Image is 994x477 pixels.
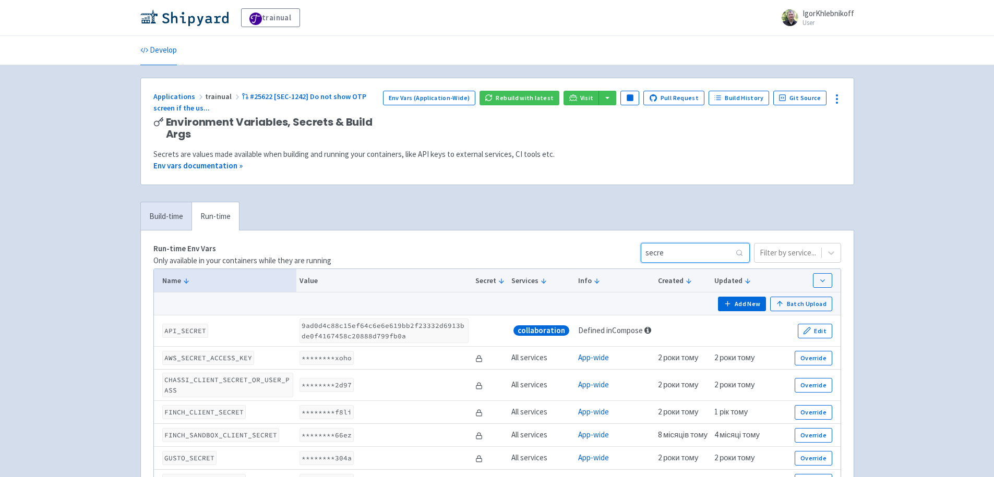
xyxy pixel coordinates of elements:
[658,352,699,362] time: 2 роки тому
[508,370,575,401] td: All services
[508,401,575,424] td: All services
[775,9,854,26] a: IgorKhlebnikoff User
[795,351,832,365] button: Override
[191,202,239,231] a: Run-time
[714,430,760,439] time: 4 місяці тому
[578,325,643,335] a: Defined in Compose
[162,275,293,286] button: Name
[658,380,699,389] time: 2 роки тому
[798,324,832,338] button: Edit
[803,19,854,26] small: User
[578,275,651,286] button: Info
[643,91,704,105] a: Pull Request
[714,275,764,286] button: Updated
[166,116,375,140] span: Environment Variables, Secrets & Build Args
[153,92,205,101] a: Applications
[383,91,475,105] a: Env Vars (Application-Wide)
[795,378,832,393] button: Override
[162,351,254,365] code: AWS_SECRET_ACCESS_KEY
[718,297,766,311] button: Add New
[803,8,854,18] span: IgorKhlebnikoff
[241,8,300,27] a: trainual
[475,275,505,286] button: Secret
[578,380,609,389] a: App-wide
[153,92,367,113] span: #25622 [SEC-1242] Do not show OTP screen if the us ...
[300,319,468,343] code: 9ad0d4c88c15ef64c6e6e619bb2f23332d6913bde0f4167458c20888d799fb0a
[162,451,217,465] code: GUSTO_SECRET
[140,36,177,65] a: Develop
[162,428,279,442] code: FINCH_SANDBOX_CLIENT_SECRET
[795,405,832,420] button: Override
[153,92,367,113] a: #25622 [SEC-1242] Do not show OTP screen if the us...
[658,452,699,462] time: 2 роки тому
[153,255,331,267] p: Only available in your containers while they are running
[162,373,293,397] code: CHASSI_CLIENT_SECRET_OR_USER_PASS
[480,91,559,105] button: Rebuild with latest
[658,275,708,286] button: Created
[714,380,755,389] time: 2 роки тому
[508,447,575,470] td: All services
[153,161,243,170] a: Env vars documentation »
[795,428,832,443] button: Override
[714,452,755,462] time: 2 роки тому
[205,92,242,101] span: trainual
[658,430,708,439] time: 8 місяців тому
[153,149,841,161] div: Secrets are values made available when building and running your containers, like API keys to ext...
[141,202,191,231] a: Build-time
[795,451,832,466] button: Override
[770,297,832,311] button: Batch Upload
[564,91,599,105] a: Visit
[714,407,748,417] time: 1 рік тому
[296,269,472,292] th: Value
[580,94,594,102] span: Visit
[658,407,699,417] time: 2 роки тому
[508,347,575,370] td: All services
[140,9,229,26] img: Shipyard logo
[578,452,609,462] a: App-wide
[620,91,639,105] button: Pause
[714,352,755,362] time: 2 роки тому
[578,352,609,362] a: App-wide
[578,407,609,417] a: App-wide
[153,243,216,253] strong: Run-time Env Vars
[511,275,571,286] button: Services
[508,424,575,447] td: All services
[162,324,208,338] code: API_SECRET
[709,91,769,105] a: Build History
[162,405,246,419] code: FINCH_CLIENT_SECRET
[773,91,827,105] a: Git Source
[578,430,609,439] a: App-wide
[518,325,565,336] span: collaboration
[641,243,750,263] input: Filter...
